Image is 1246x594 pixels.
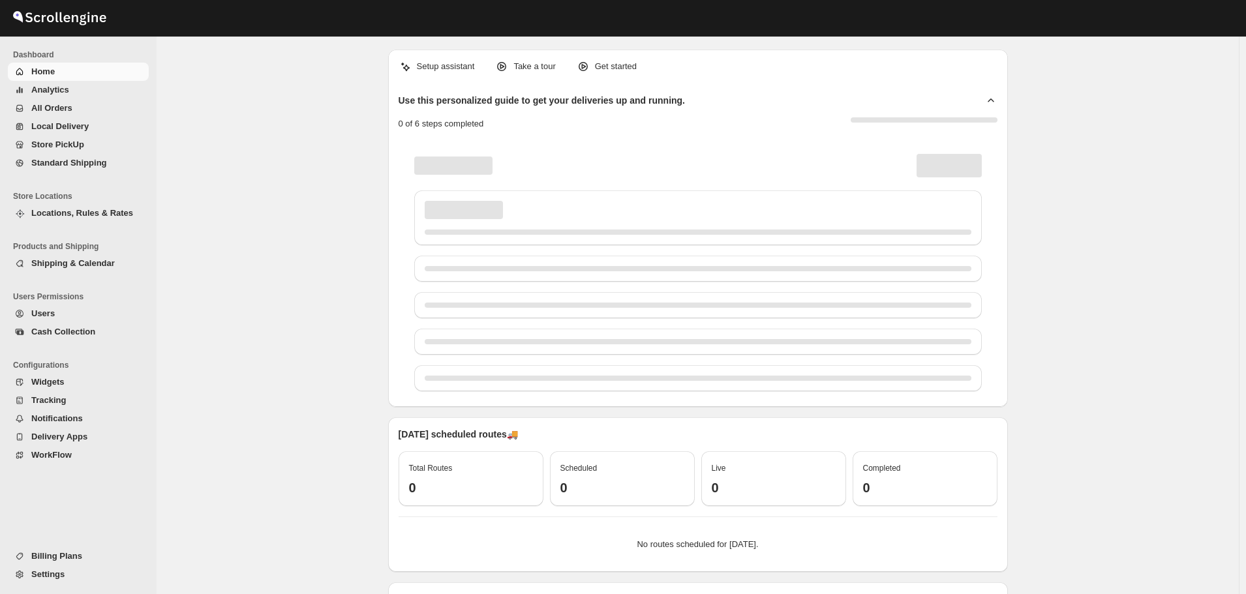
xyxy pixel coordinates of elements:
[31,413,83,423] span: Notifications
[13,50,150,60] span: Dashboard
[31,103,72,113] span: All Orders
[417,60,475,73] p: Setup assistant
[8,304,149,323] button: Users
[31,569,65,579] span: Settings
[8,428,149,446] button: Delivery Apps
[13,191,150,201] span: Store Locations
[31,121,89,131] span: Local Delivery
[8,99,149,117] button: All Orders
[560,464,598,473] span: Scheduled
[399,141,997,396] div: Page loading
[8,565,149,584] button: Settings
[13,360,150,370] span: Configurations
[31,85,69,95] span: Analytics
[8,204,149,222] button: Locations, Rules & Rates
[8,254,149,273] button: Shipping & Calendar
[409,464,453,473] span: Total Routes
[8,391,149,409] button: Tracking
[399,428,997,441] p: [DATE] scheduled routes 🚚
[31,158,107,168] span: Standard Shipping
[31,140,84,149] span: Store PickUp
[8,373,149,391] button: Widgets
[863,480,987,496] h3: 0
[31,432,87,441] span: Delivery Apps
[31,67,55,76] span: Home
[31,308,55,318] span: Users
[399,117,484,130] p: 0 of 6 steps completed
[513,60,555,73] p: Take a tour
[13,241,150,252] span: Products and Shipping
[8,547,149,565] button: Billing Plans
[8,81,149,99] button: Analytics
[8,63,149,81] button: Home
[595,60,637,73] p: Get started
[560,480,684,496] h3: 0
[31,395,66,405] span: Tracking
[8,446,149,464] button: WorkFlow
[863,464,901,473] span: Completed
[8,323,149,341] button: Cash Collection
[409,538,987,551] p: No routes scheduled for [DATE].
[31,551,82,561] span: Billing Plans
[31,450,72,460] span: WorkFlow
[31,327,95,336] span: Cash Collection
[712,480,836,496] h3: 0
[31,258,115,268] span: Shipping & Calendar
[399,94,686,107] h2: Use this personalized guide to get your deliveries up and running.
[8,409,149,428] button: Notifications
[409,480,533,496] h3: 0
[31,208,133,218] span: Locations, Rules & Rates
[31,377,64,387] span: Widgets
[712,464,726,473] span: Live
[13,291,150,302] span: Users Permissions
